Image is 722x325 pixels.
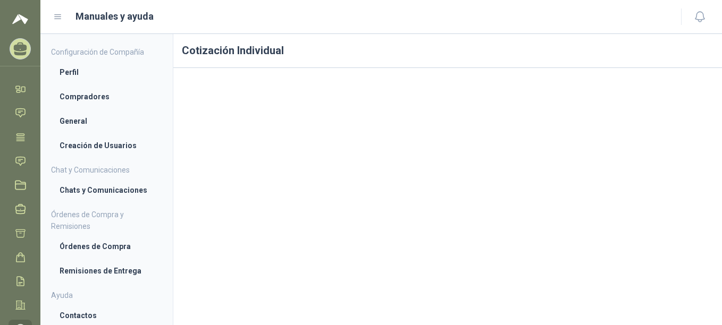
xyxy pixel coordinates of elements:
img: Logo peakr [12,13,28,25]
li: Órdenes de Compra [60,241,154,252]
li: Remisiones de Entrega [60,265,154,277]
li: General [60,115,154,127]
li: Chats y Comunicaciones [60,184,154,196]
h4: Configuración de Compañía [51,46,162,58]
h1: Cotización Individual [173,34,722,68]
a: Remisiones de Entrega [51,261,162,281]
a: General [51,111,162,131]
a: Compradores [51,87,162,107]
a: Chats y Comunicaciones [51,180,162,200]
h1: Manuales y ayuda [75,9,154,24]
li: Perfil [60,66,154,78]
a: Creación de Usuarios [51,135,162,156]
li: Creación de Usuarios [60,140,154,151]
h4: Chat y Comunicaciones [51,164,162,176]
h4: Órdenes de Compra y Remisiones [51,209,162,232]
a: Órdenes de Compra [51,236,162,256]
h4: Ayuda [51,289,162,301]
a: Perfil [51,62,162,82]
li: Contactos [60,310,154,321]
li: Compradores [60,91,154,102]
